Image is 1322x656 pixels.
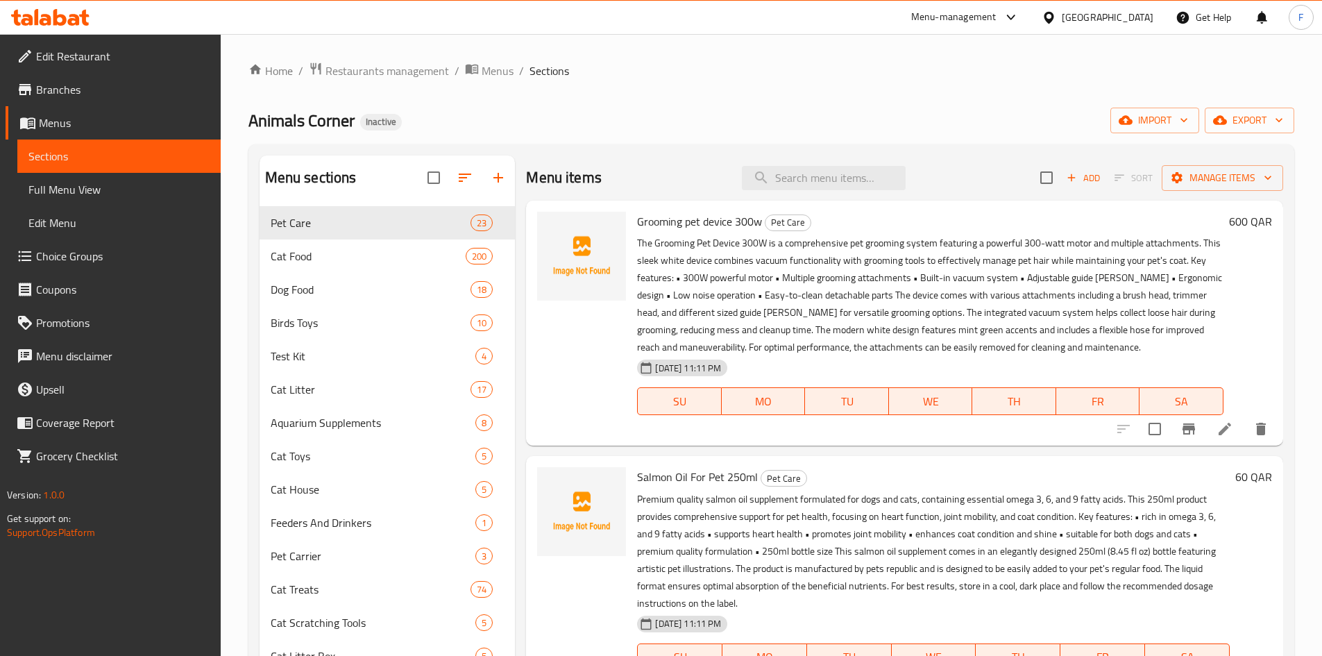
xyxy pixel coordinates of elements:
a: Menus [465,62,514,80]
span: SA [1145,392,1218,412]
span: 8 [476,417,492,430]
span: 3 [476,550,492,563]
a: Edit menu item [1217,421,1233,437]
div: Pet Care23 [260,206,516,239]
span: TU [811,392,883,412]
span: 5 [476,483,492,496]
button: TU [805,387,889,415]
span: TH [978,392,1051,412]
div: Inactive [360,114,402,131]
span: 23 [471,217,492,230]
span: Version: [7,486,41,504]
div: Birds Toys10 [260,306,516,339]
a: Menus [6,106,221,140]
a: Branches [6,73,221,106]
h2: Menu items [526,167,602,188]
button: FR [1056,387,1140,415]
span: Select to update [1140,414,1169,444]
img: Grooming pet device 300w [537,212,626,301]
span: Full Menu View [28,181,210,198]
button: import [1110,108,1199,133]
span: Select section [1032,163,1061,192]
div: Dog Food18 [260,273,516,306]
span: Animals Corner [248,105,355,136]
a: Home [248,62,293,79]
span: 74 [471,583,492,596]
span: Salmon Oil For Pet 250ml [637,466,758,487]
button: Add [1061,167,1105,189]
button: TH [972,387,1056,415]
div: Dog Food [271,281,471,298]
div: Cat Litter [271,381,471,398]
span: Branches [36,81,210,98]
a: Sections [17,140,221,173]
span: Add [1065,170,1102,186]
button: delete [1244,412,1278,446]
div: Cat Toys5 [260,439,516,473]
span: Grooming pet device 300w [637,211,762,232]
div: items [471,381,493,398]
h6: 60 QAR [1235,467,1272,487]
span: Sort sections [448,161,482,194]
button: Branch-specific-item [1172,412,1205,446]
span: Sections [28,148,210,165]
button: WE [889,387,973,415]
span: FR [1062,392,1135,412]
div: items [475,481,493,498]
a: Menu disclaimer [6,339,221,373]
img: Salmon Oil For Pet 250ml [537,467,626,556]
span: Menus [482,62,514,79]
span: Birds Toys [271,314,471,331]
span: Aquarium Supplements [271,414,476,431]
div: items [475,414,493,431]
span: MO [727,392,800,412]
div: items [475,548,493,564]
span: 18 [471,283,492,296]
span: Edit Menu [28,215,210,231]
a: Upsell [6,373,221,406]
div: items [475,448,493,464]
div: Menu-management [911,9,997,26]
button: Add section [482,161,515,194]
a: Promotions [6,306,221,339]
span: Menus [39,115,210,131]
div: Cat Toys [271,448,476,464]
span: Choice Groups [36,248,210,264]
h6: 600 QAR [1229,212,1272,231]
span: 1.0.0 [43,486,65,504]
div: items [475,614,493,631]
a: Coupons [6,273,221,306]
p: Premium quality salmon oil supplement formulated for dogs and cats, containing essential omega 3,... [637,491,1230,612]
span: 5 [476,616,492,630]
span: 4 [476,350,492,363]
div: Cat House [271,481,476,498]
button: Manage items [1162,165,1283,191]
div: Cat Food [271,248,466,264]
div: Test Kit4 [260,339,516,373]
h2: Menu sections [265,167,357,188]
span: Coverage Report [36,414,210,431]
div: Cat Food200 [260,239,516,273]
span: 1 [476,516,492,530]
span: 10 [471,317,492,330]
span: Feeders And Drinkers [271,514,476,531]
span: Pet Care [271,215,471,231]
span: Manage items [1173,169,1272,187]
span: Cat Treats [271,581,471,598]
span: 5 [476,450,492,463]
li: / [455,62,459,79]
span: F [1298,10,1303,25]
span: Coupons [36,281,210,298]
a: Coverage Report [6,406,221,439]
span: Select section first [1105,167,1162,189]
div: Cat Scratching Tools [271,614,476,631]
span: Edit Restaurant [36,48,210,65]
span: Upsell [36,381,210,398]
span: Menu disclaimer [36,348,210,364]
div: items [471,215,493,231]
span: Grocery Checklist [36,448,210,464]
div: items [471,314,493,331]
